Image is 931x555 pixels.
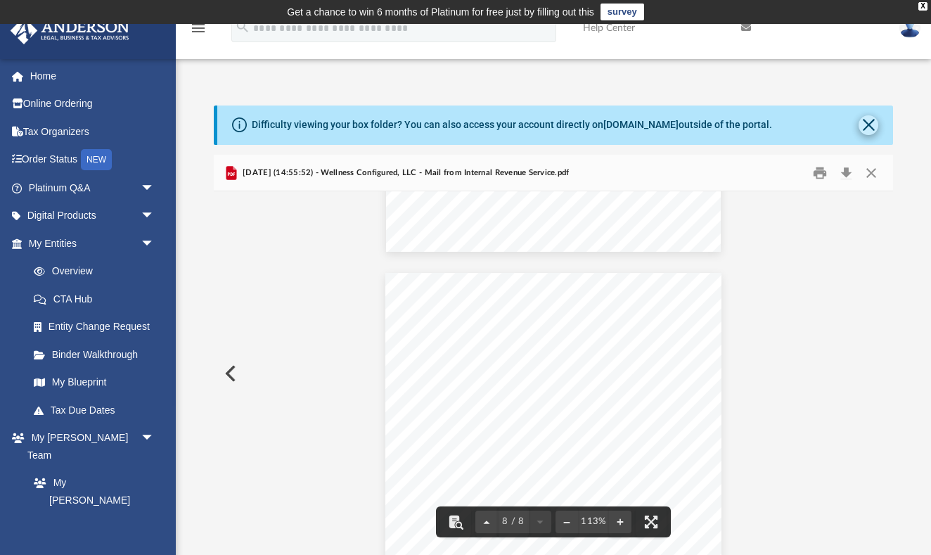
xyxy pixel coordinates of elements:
[440,506,471,537] button: Toggle findbar
[498,506,529,537] button: 8 / 8
[601,4,644,20] a: survey
[578,517,609,526] div: Current zoom level
[190,27,207,37] a: menu
[20,313,176,341] a: Entity Change Request
[859,162,884,184] button: Close
[235,19,250,34] i: search
[10,146,176,174] a: Order StatusNEW
[6,17,134,44] img: Anderson Advisors Platinum Portal
[20,469,162,532] a: My [PERSON_NAME] Team
[556,506,578,537] button: Zoom out
[20,369,169,397] a: My Blueprint
[252,117,772,132] div: Difficulty viewing your box folder? You can also access your account directly on outside of the p...
[833,162,859,184] button: Download
[214,354,245,393] button: Previous File
[240,167,570,179] span: [DATE] (14:55:52) - Wellness Configured, LLC - Mail from Internal Revenue Service.pdf
[899,18,920,38] img: User Pic
[859,115,878,135] button: Close
[20,285,176,313] a: CTA Hub
[214,191,894,554] div: Document Viewer
[10,174,176,202] a: Platinum Q&Aarrow_drop_down
[141,229,169,258] span: arrow_drop_down
[20,257,176,286] a: Overview
[10,424,169,469] a: My [PERSON_NAME] Teamarrow_drop_down
[603,119,679,130] a: [DOMAIN_NAME]
[918,2,927,11] div: close
[141,174,169,203] span: arrow_drop_down
[806,162,834,184] button: Print
[10,202,176,230] a: Digital Productsarrow_drop_down
[287,4,594,20] div: Get a chance to win 6 months of Platinum for free just by filling out this
[20,340,176,369] a: Binder Walkthrough
[20,396,176,424] a: Tax Due Dates
[475,506,498,537] button: Previous page
[636,506,667,537] button: Enter fullscreen
[609,506,631,537] button: Zoom in
[141,202,169,231] span: arrow_drop_down
[10,229,176,257] a: My Entitiesarrow_drop_down
[10,62,176,90] a: Home
[10,117,176,146] a: Tax Organizers
[214,155,894,555] div: Preview
[10,90,176,118] a: Online Ordering
[214,191,894,554] div: File preview
[81,149,112,170] div: NEW
[498,517,529,526] span: 8 / 8
[190,20,207,37] i: menu
[141,424,169,453] span: arrow_drop_down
